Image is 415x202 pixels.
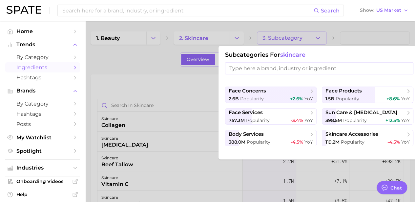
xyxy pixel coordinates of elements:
a: Help [5,190,80,199]
a: by Category [5,99,80,109]
a: My Watchlist [5,132,80,143]
span: YoY [304,139,313,145]
span: 388.0m [229,139,245,145]
span: Posts [16,121,69,127]
span: by Category [16,54,69,60]
a: Hashtags [5,72,80,83]
span: Help [16,192,69,197]
a: by Category [5,52,80,62]
button: face products1.5b Popularity+8.6% YoY [322,87,413,103]
span: Industries [16,165,69,171]
a: Ingredients [5,62,80,72]
span: 2.6b [229,96,239,102]
span: -4.5% [291,139,303,145]
input: Search here for a brand, industry, or ingredient [62,5,314,16]
button: face services757.3m Popularity-3.4% YoY [225,108,317,125]
button: Trends [5,40,80,50]
a: Posts [5,119,80,129]
span: +12.5% [385,117,400,123]
button: ShowUS Market [358,6,410,15]
span: 119.2m [325,139,340,145]
span: Brands [16,88,69,94]
span: My Watchlist [16,134,69,141]
button: skincare accessories119.2m Popularity-4.5% YoY [322,130,413,146]
a: Onboarding Videos [5,176,80,186]
button: body services388.0m Popularity-4.5% YoY [225,130,317,146]
span: YoY [304,117,313,123]
span: YoY [401,117,410,123]
span: 757.3m [229,117,245,123]
span: +2.6% [290,96,303,102]
span: 398.5m [325,117,342,123]
span: US Market [376,9,401,12]
span: -3.4% [291,117,303,123]
span: face services [229,110,263,116]
span: Ingredients [16,64,69,71]
a: Hashtags [5,109,80,119]
span: Popularity [240,96,264,102]
span: Search [321,8,340,14]
span: face products [325,88,362,94]
h1: Subcategories for [225,51,413,58]
span: YoY [304,96,313,102]
button: Brands [5,86,80,96]
span: sun care & [MEDICAL_DATA] [325,110,397,116]
a: Home [5,26,80,36]
span: skincare [280,51,305,58]
button: sun care & [MEDICAL_DATA]398.5m Popularity+12.5% YoY [322,108,413,125]
span: Popularity [336,96,359,102]
span: Popularity [247,139,270,145]
span: Trends [16,42,69,48]
span: face concerns [229,88,266,94]
span: YoY [401,96,410,102]
span: Popularity [246,117,270,123]
span: Popularity [343,117,367,123]
button: Industries [5,163,80,173]
span: body services [229,131,264,137]
button: face concerns2.6b Popularity+2.6% YoY [225,87,317,103]
img: SPATE [7,6,41,14]
span: YoY [401,139,410,145]
span: Onboarding Videos [16,178,69,184]
span: Show [360,9,374,12]
a: Spotlight [5,146,80,156]
span: Spotlight [16,148,69,154]
span: Hashtags [16,111,69,117]
span: -4.5% [387,139,400,145]
span: Home [16,28,69,34]
span: skincare accessories [325,131,378,137]
input: Type here a brand, industry or ingredient [225,62,413,74]
span: 1.5b [325,96,334,102]
span: +8.6% [386,96,400,102]
span: Hashtags [16,74,69,81]
span: by Category [16,101,69,107]
span: Popularity [341,139,364,145]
